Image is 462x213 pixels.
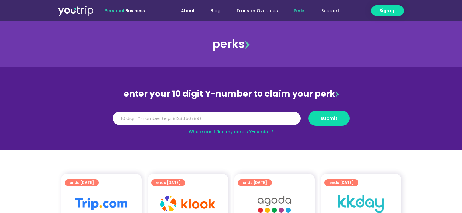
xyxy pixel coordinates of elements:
a: Sign up [371,5,404,16]
span: Personal [104,8,124,14]
a: ends [DATE] [151,179,185,186]
span: ends [DATE] [70,179,94,186]
a: Blog [203,5,228,16]
a: Business [125,8,145,14]
a: Transfer Overseas [228,5,286,16]
span: submit [320,116,337,121]
a: ends [DATE] [324,179,358,186]
span: ends [DATE] [243,179,267,186]
nav: Menu [161,5,347,16]
a: Support [313,5,347,16]
a: ends [DATE] [238,179,272,186]
span: | [104,8,145,14]
a: ends [DATE] [65,179,99,186]
div: enter your 10 digit Y-number to claim your perk [110,86,353,102]
form: Y Number [113,111,350,130]
button: submit [308,111,350,126]
a: Where can I find my card’s Y-number? [189,129,274,135]
a: Perks [286,5,313,16]
span: ends [DATE] [156,179,180,186]
span: ends [DATE] [329,179,354,186]
span: Sign up [379,8,396,14]
input: 10 digit Y-number (e.g. 8123456789) [113,112,301,125]
a: About [173,5,203,16]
